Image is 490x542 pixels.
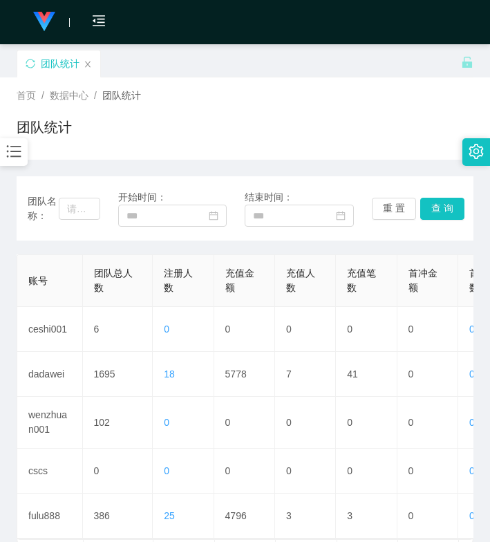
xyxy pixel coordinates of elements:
span: 团队统计 [102,90,141,101]
i: 图标: setting [469,144,484,159]
span: / [94,90,97,101]
td: 41 [336,352,397,397]
td: 0 [336,397,397,449]
span: 充值人数 [286,268,315,293]
span: 0 [469,465,475,476]
td: 386 [83,494,153,539]
td: 0 [214,307,275,352]
span: 账号 [28,275,48,286]
td: 0 [336,449,397,494]
td: 0 [275,307,336,352]
i: 图标: calendar [336,211,346,221]
td: cscs [17,449,83,494]
td: 0 [214,397,275,449]
td: 0 [214,449,275,494]
i: 图标: menu-fold [75,1,122,45]
td: 5778 [214,352,275,397]
td: 3 [336,494,397,539]
td: 0 [275,449,336,494]
i: 图标: bars [5,142,23,160]
td: 0 [83,449,153,494]
span: 首冲金额 [408,268,437,293]
span: 数据中心 [50,90,88,101]
span: 0 [469,417,475,428]
span: 注册人数 [164,268,193,293]
h1: 团队统计 [17,117,72,138]
button: 重 置 [372,198,416,220]
span: 首页 [17,90,36,101]
span: 0 [164,417,169,428]
td: ceshi001 [17,307,83,352]
td: 0 [275,397,336,449]
td: 0 [397,397,458,449]
span: 充值笔数 [347,268,376,293]
td: 102 [83,397,153,449]
i: 图标: close [84,60,92,68]
img: logo.9652507e.png [33,12,55,31]
td: 7 [275,352,336,397]
span: 0 [164,324,169,335]
td: 4796 [214,494,275,539]
td: dadawei [17,352,83,397]
span: 充值金额 [225,268,254,293]
button: 查 询 [420,198,464,220]
td: wenzhuan001 [17,397,83,449]
span: 结束时间： [245,191,293,203]
span: 0 [469,510,475,521]
span: 团队名称： [28,194,59,223]
span: 0 [469,368,475,380]
td: 3 [275,494,336,539]
input: 请输入 [59,198,100,220]
span: / [41,90,44,101]
span: 0 [469,324,475,335]
div: 团队统计 [41,50,79,77]
span: 0 [164,465,169,476]
span: 18 [164,368,175,380]
td: 0 [397,307,458,352]
i: 图标: calendar [209,211,218,221]
td: 0 [397,494,458,539]
td: 1695 [83,352,153,397]
td: 6 [83,307,153,352]
span: 25 [164,510,175,521]
td: 0 [397,449,458,494]
i: 图标: sync [26,59,35,68]
span: 开始时间： [118,191,167,203]
td: 0 [397,352,458,397]
td: 0 [336,307,397,352]
i: 图标: unlock [461,56,473,68]
span: 团队总人数 [94,268,133,293]
td: fulu888 [17,494,83,539]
